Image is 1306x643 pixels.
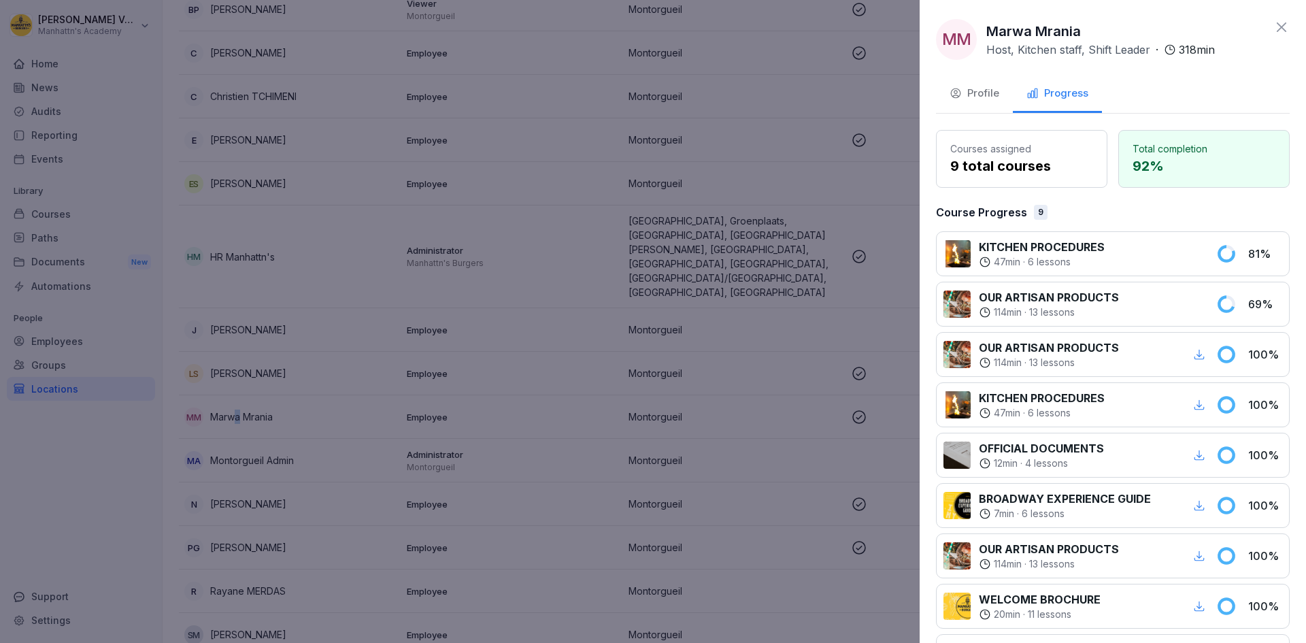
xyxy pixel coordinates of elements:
[1133,156,1275,176] p: 92 %
[1029,306,1075,319] p: 13 lessons
[979,306,1119,319] div: ·
[1248,598,1282,614] p: 100 %
[1248,497,1282,514] p: 100 %
[994,608,1020,621] p: 20 min
[950,142,1093,156] p: Courses assigned
[979,457,1104,470] div: ·
[979,289,1119,306] p: OUR ARTISAN PRODUCTS
[1025,457,1068,470] p: 4 lessons
[979,440,1104,457] p: OFFICIAL DOCUMENTS
[994,255,1020,269] p: 47 min
[979,507,1151,521] div: ·
[994,356,1022,369] p: 114 min
[979,591,1101,608] p: WELCOME BROCHURE
[1029,557,1075,571] p: 13 lessons
[1026,86,1088,101] div: Progress
[994,507,1014,521] p: 7 min
[1028,255,1071,269] p: 6 lessons
[1248,246,1282,262] p: 81 %
[994,457,1018,470] p: 12 min
[1179,42,1215,58] p: 318 min
[1248,397,1282,413] p: 100 %
[979,491,1151,507] p: BROADWAY EXPERIENCE GUIDE
[1029,356,1075,369] p: 13 lessons
[986,42,1150,58] p: Host, Kitchen staff, Shift Leader
[936,204,1027,220] p: Course Progress
[936,76,1013,113] button: Profile
[1248,296,1282,312] p: 69 %
[994,557,1022,571] p: 114 min
[1248,346,1282,363] p: 100 %
[986,21,1081,42] p: Marwa Mrania
[979,390,1105,406] p: KITCHEN PROCEDURES
[979,340,1119,356] p: OUR ARTISAN PRODUCTS
[979,239,1105,255] p: KITCHEN PROCEDURES
[1248,447,1282,463] p: 100 %
[1013,76,1102,113] button: Progress
[979,255,1105,269] div: ·
[979,541,1119,557] p: OUR ARTISAN PRODUCTS
[936,19,977,60] div: MM
[986,42,1215,58] div: ·
[1022,507,1065,521] p: 6 lessons
[1028,608,1071,621] p: 11 lessons
[950,156,1093,176] p: 9 total courses
[1028,406,1071,420] p: 6 lessons
[979,608,1101,621] div: ·
[979,356,1119,369] div: ·
[994,306,1022,319] p: 114 min
[979,557,1119,571] div: ·
[1034,205,1048,220] div: 9
[950,86,999,101] div: Profile
[1248,548,1282,564] p: 100 %
[979,406,1105,420] div: ·
[1133,142,1275,156] p: Total completion
[994,406,1020,420] p: 47 min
